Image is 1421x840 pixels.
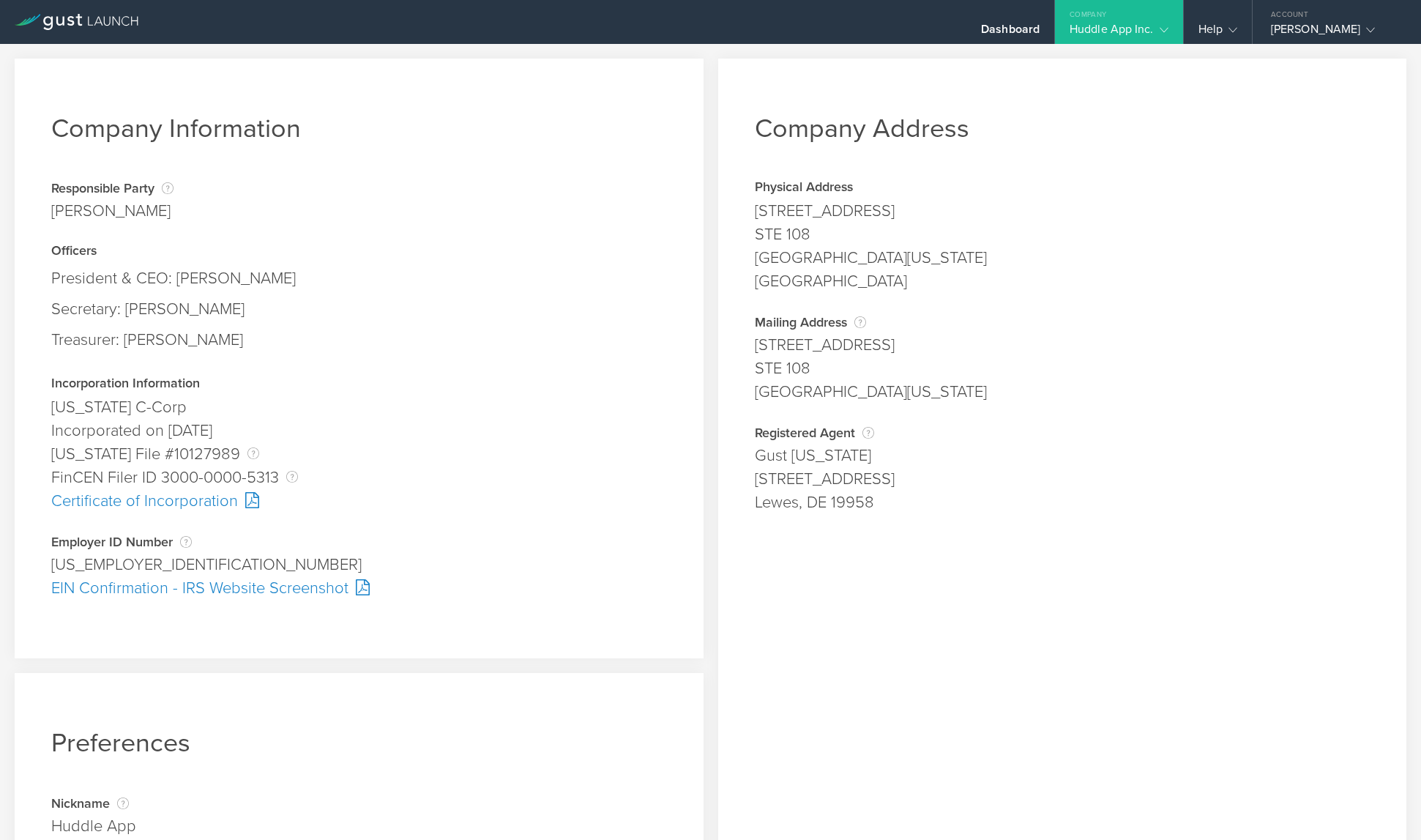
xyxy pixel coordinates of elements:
[51,796,667,811] div: Nickname
[1070,22,1168,44] div: Huddle App Inc.
[51,489,667,513] div: Certificate of Incorporation
[755,425,1370,440] div: Registered Agent
[755,315,1370,330] div: Mailing Address
[1271,22,1395,44] div: [PERSON_NAME]
[755,467,1370,491] div: [STREET_ADDRESS]
[51,727,667,759] h1: Preferences
[51,576,667,600] div: EIN Confirmation - IRS Website Screenshot
[51,395,667,419] div: [US_STATE] C-Corp
[51,419,667,442] div: Incorporated on [DATE]
[755,113,1370,144] h1: Company Address
[51,113,667,144] h1: Company Information
[51,245,667,259] div: Officers
[755,357,1370,380] div: STE 108
[755,199,1370,223] div: [STREET_ADDRESS]
[51,324,667,355] div: Treasurer: [PERSON_NAME]
[755,491,1370,514] div: Lewes, DE 19958
[755,223,1370,246] div: STE 108
[755,270,1370,293] div: [GEOGRAPHIC_DATA]
[51,442,667,466] div: [US_STATE] File #10127989
[1198,22,1237,44] div: Help
[51,377,667,392] div: Incorporation Information
[51,294,667,324] div: Secretary: [PERSON_NAME]
[51,814,667,838] div: Huddle App
[1348,770,1421,840] iframe: Chat Widget
[755,181,1370,196] div: Physical Address
[51,553,667,576] div: [US_EMPLOYER_IDENTIFICATION_NUMBER]
[981,22,1040,44] div: Dashboard
[755,380,1370,404] div: [GEOGRAPHIC_DATA][US_STATE]
[755,444,1370,467] div: Gust [US_STATE]
[51,199,174,223] div: [PERSON_NAME]
[51,181,174,196] div: Responsible Party
[51,263,667,294] div: President & CEO: [PERSON_NAME]
[51,466,667,489] div: FinCEN Filer ID 3000-0000-5313
[755,333,1370,357] div: [STREET_ADDRESS]
[755,246,1370,270] div: [GEOGRAPHIC_DATA][US_STATE]
[51,535,667,549] div: Employer ID Number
